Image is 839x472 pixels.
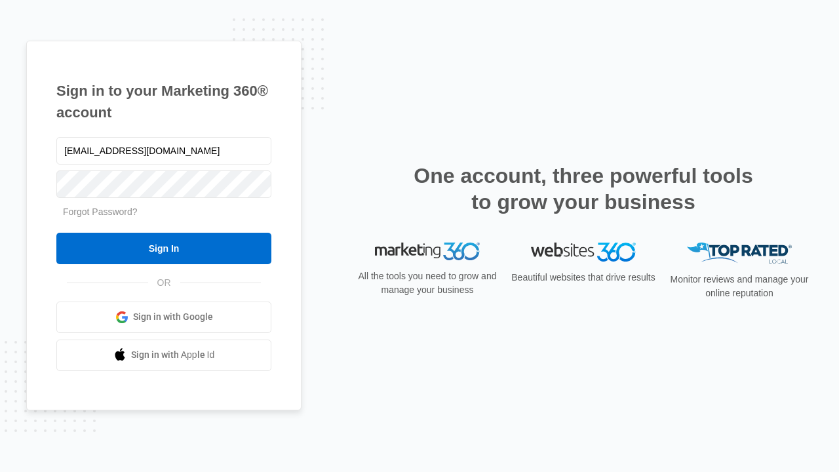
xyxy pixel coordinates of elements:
[131,348,215,362] span: Sign in with Apple Id
[56,80,271,123] h1: Sign in to your Marketing 360® account
[687,243,792,264] img: Top Rated Local
[410,163,757,215] h2: One account, three powerful tools to grow your business
[148,276,180,290] span: OR
[56,137,271,165] input: Email
[666,273,813,300] p: Monitor reviews and manage your online reputation
[531,243,636,262] img: Websites 360
[510,271,657,285] p: Beautiful websites that drive results
[56,340,271,371] a: Sign in with Apple Id
[375,243,480,261] img: Marketing 360
[56,233,271,264] input: Sign In
[56,302,271,333] a: Sign in with Google
[63,206,138,217] a: Forgot Password?
[133,310,213,324] span: Sign in with Google
[354,269,501,297] p: All the tools you need to grow and manage your business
